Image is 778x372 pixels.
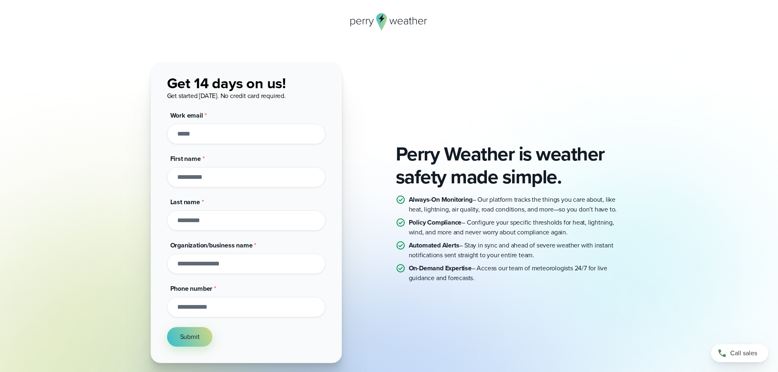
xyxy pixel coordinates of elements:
[170,241,253,250] span: Organization/business name
[170,111,203,120] span: Work email
[180,332,200,342] span: Submit
[711,344,768,362] a: Call sales
[167,91,286,100] span: Get started [DATE]. No credit card required.
[170,284,213,293] span: Phone number
[170,197,200,207] span: Last name
[409,263,628,283] p: – Access our team of meteorologists 24/7 for live guidance and forecasts.
[396,143,628,188] h2: Perry Weather is weather safety made simple.
[167,327,213,347] button: Submit
[409,195,628,214] p: – Our platform tracks the things you care about, like heat, lightning, air quality, road conditio...
[409,241,459,250] strong: Automated Alerts
[730,348,757,358] span: Call sales
[409,263,472,273] strong: On-Demand Expertise
[170,154,201,163] span: First name
[409,218,628,237] p: – Configure your specific thresholds for heat, lightning, wind, and more and never worry about co...
[409,195,473,204] strong: Always-On Monitoring
[167,72,286,94] span: Get 14 days on us!
[409,241,628,260] p: – Stay in sync and ahead of severe weather with instant notifications sent straight to your entir...
[409,218,462,227] strong: Policy Compliance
